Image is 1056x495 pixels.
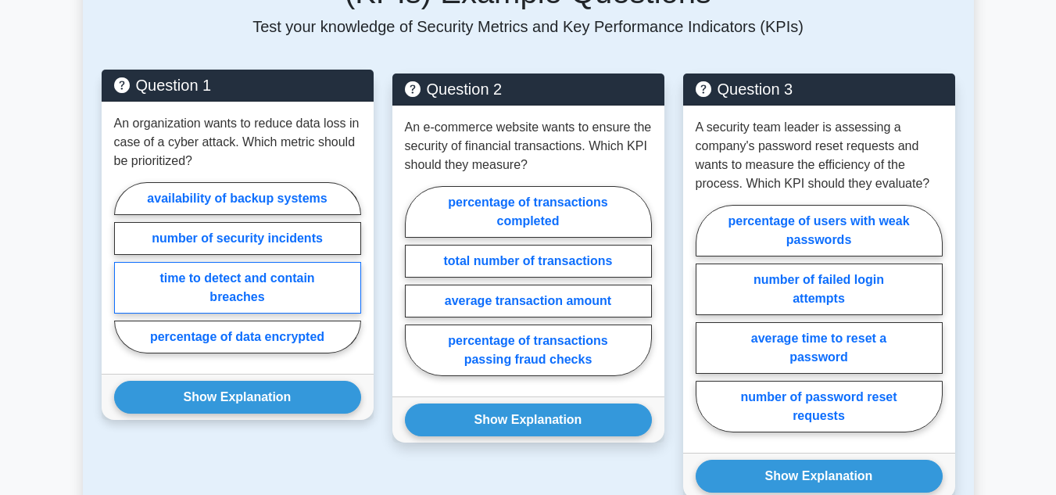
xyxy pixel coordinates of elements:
label: number of password reset requests [696,381,943,432]
button: Show Explanation [405,404,652,436]
p: Test your knowledge of Security Metrics and Key Performance Indicators (KPIs) [102,17,955,36]
h5: Question 2 [405,80,652,99]
label: number of failed login attempts [696,264,943,315]
label: percentage of transactions completed [405,186,652,238]
label: percentage of data encrypted [114,321,361,353]
label: average transaction amount [405,285,652,317]
h5: Question 3 [696,80,943,99]
p: A security team leader is assessing a company's password reset requests and wants to measure the ... [696,118,943,193]
label: average time to reset a password [696,322,943,374]
label: time to detect and contain breaches [114,262,361,314]
label: number of security incidents [114,222,361,255]
p: An organization wants to reduce data loss in case of a cyber attack. Which metric should be prior... [114,114,361,170]
p: An e-commerce website wants to ensure the security of financial transactions. Which KPI should th... [405,118,652,174]
button: Show Explanation [696,460,943,493]
h5: Question 1 [114,76,361,95]
label: percentage of users with weak passwords [696,205,943,256]
label: percentage of transactions passing fraud checks [405,325,652,376]
label: availability of backup systems [114,182,361,215]
label: total number of transactions [405,245,652,278]
button: Show Explanation [114,381,361,414]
